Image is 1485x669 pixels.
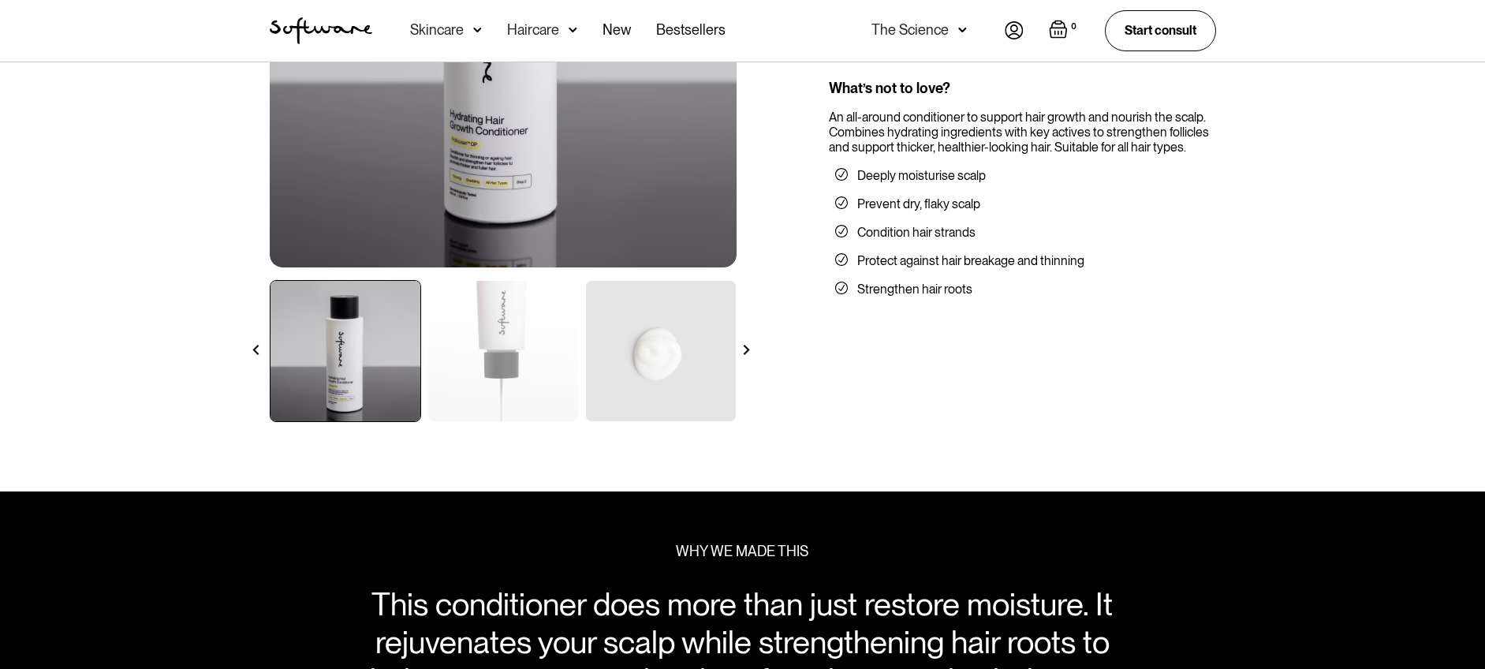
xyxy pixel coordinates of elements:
[569,22,577,38] img: arrow down
[835,225,1210,241] li: Condition hair strands
[1068,20,1080,34] div: 0
[1105,10,1216,50] a: Start consult
[270,17,372,44] a: home
[871,22,949,38] div: The Science
[270,17,372,44] img: Software Logo
[410,22,464,38] div: Skincare
[428,281,578,421] img: Hair growth conditioner packaging
[473,22,482,38] img: arrow down
[829,80,1216,97] div: What’s not to love?
[958,22,967,38] img: arrow down
[835,196,1210,212] li: Prevent dry, flaky scalp
[835,168,1210,184] li: Deeply moisturise scalp
[251,345,261,355] img: arrow left
[507,22,559,38] div: Haircare
[741,345,752,355] img: arrow right
[586,281,736,421] img: Software'es hair growth conditioner bottle
[835,253,1210,269] li: Protect against hair breakage and thinning
[829,110,1216,155] div: An all-around conditioner to support hair growth and nourish the scalp. Combines hydrating ingred...
[676,543,808,560] div: WHY WE MADE THIS
[1049,20,1080,42] a: Open empty cart
[835,282,1210,297] li: Strengthen hair roots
